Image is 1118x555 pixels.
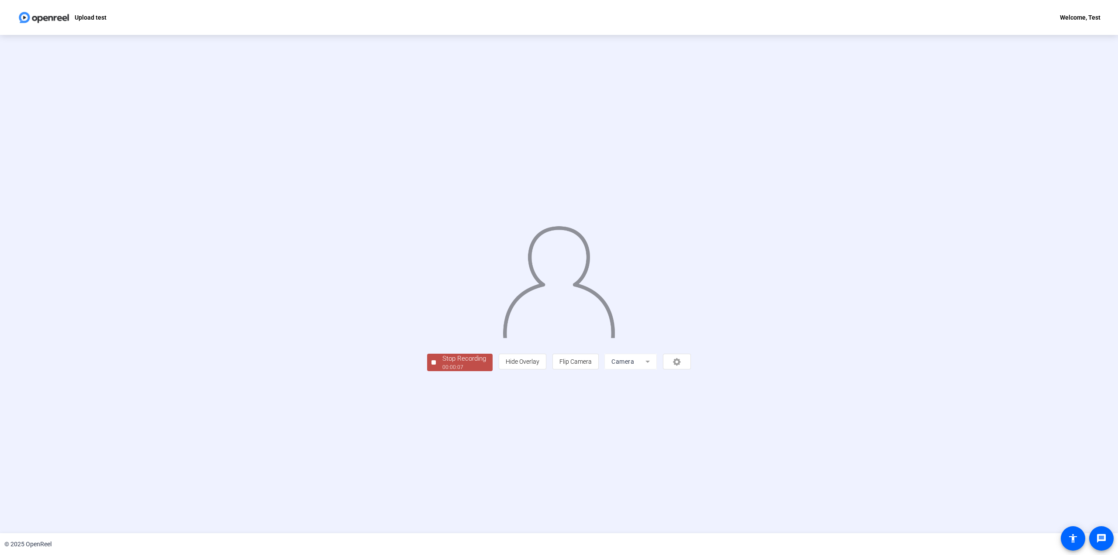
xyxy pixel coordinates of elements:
[427,354,493,372] button: Stop Recording00:00:07
[506,358,539,365] span: Hide Overlay
[442,363,486,371] div: 00:00:07
[442,354,486,364] div: Stop Recording
[552,354,599,369] button: Flip Camera
[499,354,546,369] button: Hide Overlay
[4,540,52,549] div: © 2025 OpenReel
[1068,533,1078,544] mat-icon: accessibility
[17,9,70,26] img: OpenReel logo
[502,219,616,338] img: overlay
[559,358,592,365] span: Flip Camera
[75,12,107,23] p: Upload test
[1060,12,1101,23] div: Welcome, Test
[1096,533,1107,544] mat-icon: message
